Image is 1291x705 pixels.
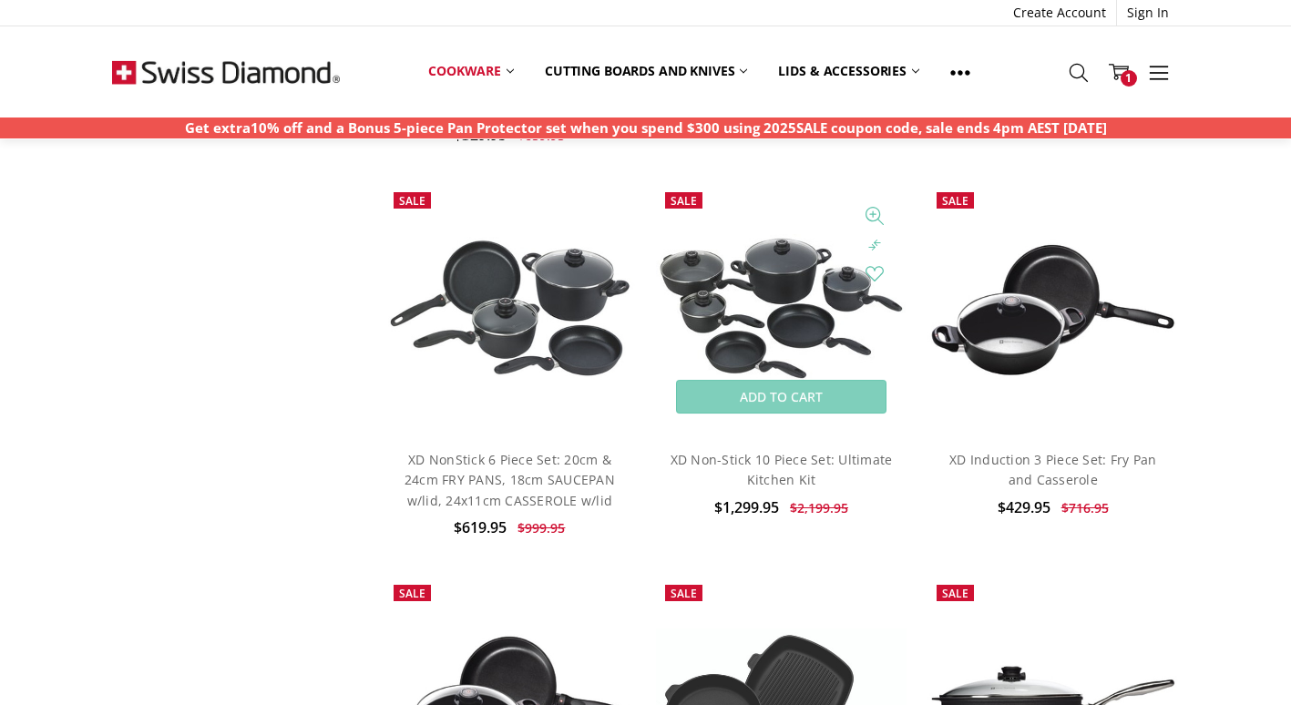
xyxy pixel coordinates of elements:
[1061,499,1109,516] span: $716.95
[1121,70,1137,87] span: 1
[671,193,697,209] span: Sale
[671,451,893,488] a: XD Non-Stick 10 Piece Set: Ultimate Kitchen Kit
[671,586,697,601] span: Sale
[517,519,565,536] span: $999.95
[935,51,986,92] a: Show All
[112,26,340,117] img: Free Shipping On Every Order
[942,586,968,601] span: Sale
[942,193,968,209] span: Sale
[1099,49,1139,95] a: 1
[384,183,636,434] a: XD NonStick 6 Piece Set: 20cm & 24cm FRY PANS, 18cm SAUCEPAN w/lid, 24x11cm CASSEROLE w/lid
[927,239,1179,380] img: XD Induction 3 Piece Set: Fry Pan and Casserole
[927,183,1179,434] a: XD Induction 3 Piece Set: Fry Pan and Casserole
[656,234,907,383] img: XD Non-Stick 10 Piece Set: Ultimate Kitchen Kit
[529,51,763,91] a: Cutting boards and knives
[949,451,1156,488] a: XD Induction 3 Piece Set: Fry Pan and Casserole
[714,497,779,517] span: $1,299.95
[405,451,615,509] a: XD NonStick 6 Piece Set: 20cm & 24cm FRY PANS, 18cm SAUCEPAN w/lid, 24x11cm CASSEROLE w/lid
[185,117,1107,138] p: Get extra10% off and a Bonus 5-piece Pan Protector set when you spend $300 using 2025SALE coupon ...
[656,183,907,434] a: XD Non-Stick 10 Piece Set: Ultimate Kitchen Kit
[763,51,934,91] a: Lids & Accessories
[413,51,529,91] a: Cookware
[676,380,886,414] a: Add to Cart
[399,586,425,601] span: Sale
[998,497,1050,517] span: $429.95
[384,237,636,382] img: XD NonStick 6 Piece Set: 20cm & 24cm FRY PANS, 18cm SAUCEPAN w/lid, 24x11cm CASSEROLE w/lid
[454,517,507,537] span: $619.95
[790,499,848,516] span: $2,199.95
[399,193,425,209] span: Sale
